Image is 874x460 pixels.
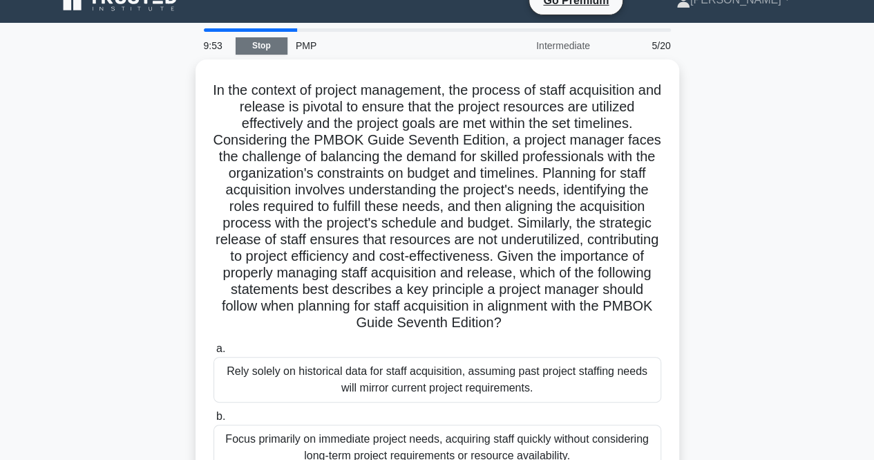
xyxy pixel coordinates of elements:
[216,410,225,422] span: b.
[287,32,477,59] div: PMP
[598,32,679,59] div: 5/20
[236,37,287,55] a: Stop
[477,32,598,59] div: Intermediate
[213,357,661,403] div: Rely solely on historical data for staff acquisition, assuming past project staffing needs will m...
[216,342,225,354] span: a.
[196,32,236,59] div: 9:53
[212,82,663,332] h5: In the context of project management, the process of staff acquisition and release is pivotal to ...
